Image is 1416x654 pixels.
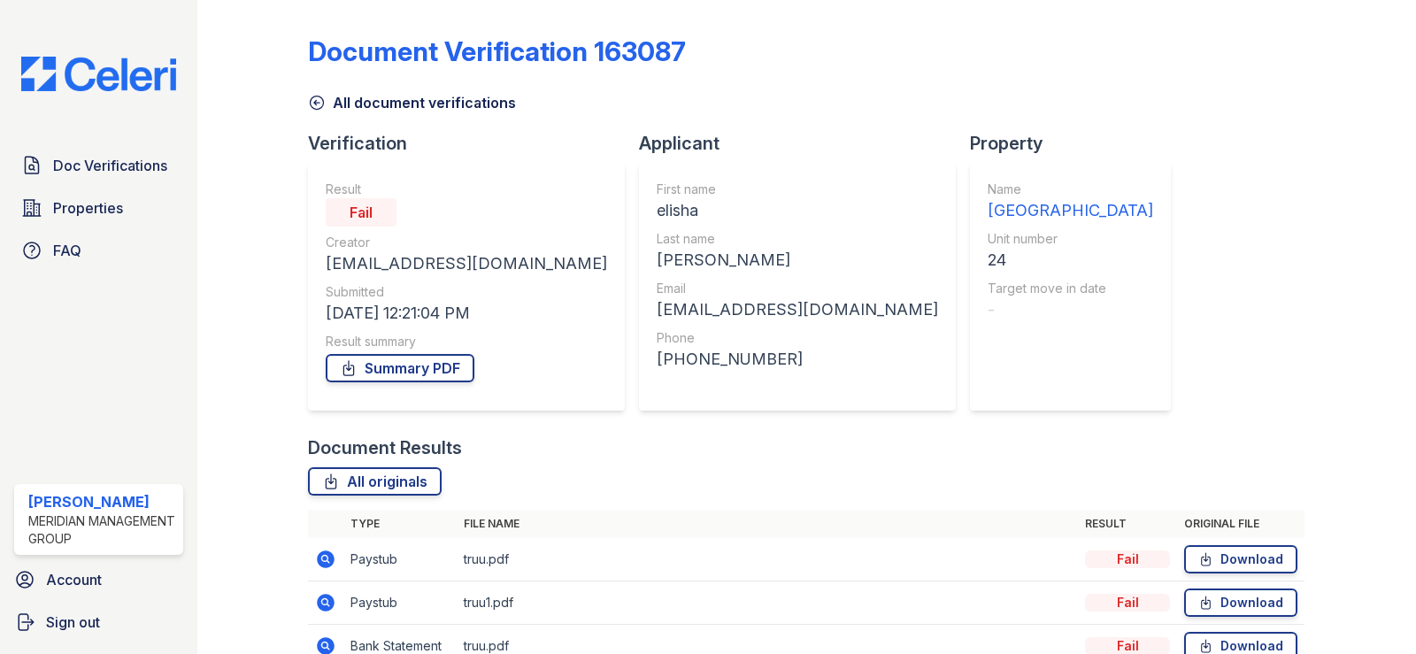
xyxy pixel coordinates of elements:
[657,347,938,372] div: [PHONE_NUMBER]
[46,612,100,633] span: Sign out
[7,562,190,597] a: Account
[657,297,938,322] div: [EMAIL_ADDRESS][DOMAIN_NAME]
[1085,594,1170,612] div: Fail
[657,198,938,223] div: elisha
[7,57,190,91] img: CE_Logo_Blue-a8612792a0a2168367f1c8372b55b34899dd931a85d93a1a3d3e32e68fde9ad4.png
[326,283,607,301] div: Submitted
[308,467,442,496] a: All originals
[457,538,1078,581] td: truu.pdf
[14,190,183,226] a: Properties
[657,280,938,297] div: Email
[343,581,457,625] td: Paystub
[457,581,1078,625] td: truu1.pdf
[53,197,123,219] span: Properties
[308,435,462,460] div: Document Results
[639,131,970,156] div: Applicant
[657,230,938,248] div: Last name
[326,181,607,198] div: Result
[53,240,81,261] span: FAQ
[988,230,1153,248] div: Unit number
[970,131,1185,156] div: Property
[988,181,1153,223] a: Name [GEOGRAPHIC_DATA]
[1184,589,1297,617] a: Download
[343,538,457,581] td: Paystub
[326,354,474,382] a: Summary PDF
[28,491,176,512] div: [PERSON_NAME]
[28,512,176,548] div: Meridian Management Group
[53,155,167,176] span: Doc Verifications
[1085,550,1170,568] div: Fail
[7,604,190,640] a: Sign out
[326,234,607,251] div: Creator
[308,35,686,67] div: Document Verification 163087
[457,510,1078,538] th: File name
[326,198,396,227] div: Fail
[1078,510,1177,538] th: Result
[988,248,1153,273] div: 24
[1184,545,1297,573] a: Download
[46,569,102,590] span: Account
[988,181,1153,198] div: Name
[988,280,1153,297] div: Target move in date
[657,181,938,198] div: First name
[326,333,607,350] div: Result summary
[988,297,1153,322] div: -
[343,510,457,538] th: Type
[1342,583,1398,636] iframe: chat widget
[657,248,938,273] div: [PERSON_NAME]
[326,301,607,326] div: [DATE] 12:21:04 PM
[1177,510,1304,538] th: Original file
[326,251,607,276] div: [EMAIL_ADDRESS][DOMAIN_NAME]
[14,233,183,268] a: FAQ
[14,148,183,183] a: Doc Verifications
[308,92,516,113] a: All document verifications
[657,329,938,347] div: Phone
[308,131,639,156] div: Verification
[988,198,1153,223] div: [GEOGRAPHIC_DATA]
